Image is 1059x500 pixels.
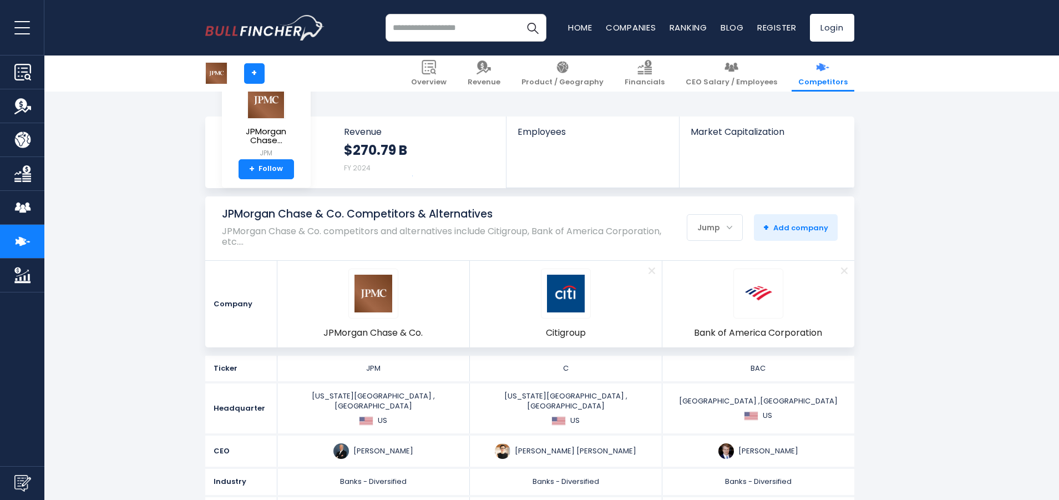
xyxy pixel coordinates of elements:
a: Financials [618,55,671,92]
img: jamie-dimon.jpg [333,443,349,459]
div: Industry [205,469,277,494]
span: Overview [411,78,447,87]
a: Market Capitalization [680,117,853,156]
span: Revenue [344,127,495,137]
a: CEO Salary / Employees [679,55,784,92]
a: JPM logo JPMorgan Chase & Co. [323,269,423,339]
span: US [378,416,387,426]
a: Ranking [670,22,707,33]
span: JPMorgan Chase & Co. [323,327,423,339]
span: Add company [763,223,828,233]
a: Overview [404,55,453,92]
span: Competitors [798,78,848,87]
div: Headquarter [205,383,277,434]
div: C [473,363,658,373]
div: [US_STATE][GEOGRAPHIC_DATA] ,[GEOGRAPHIC_DATA] [473,391,658,426]
span: US [570,416,580,426]
span: Product / Geography [521,78,604,87]
div: [PERSON_NAME] [PERSON_NAME] [473,443,658,459]
div: JPM [281,363,466,373]
strong: + [249,164,255,174]
div: CEO [205,436,277,467]
small: FY 2024 [344,163,371,173]
span: US [763,411,772,421]
div: [PERSON_NAME] [666,443,851,459]
div: [GEOGRAPHIC_DATA] ,[GEOGRAPHIC_DATA] [666,396,851,421]
div: BAC [666,363,851,373]
a: Register [757,22,797,33]
span: Revenue [468,78,500,87]
strong: $270.79 B [344,142,407,159]
span: Employees [518,127,668,137]
img: JPM logo [206,63,227,84]
a: Login [810,14,854,42]
a: BAC logo Bank of America Corporation [694,269,822,339]
button: +Add company [754,214,838,241]
small: JPM [231,148,302,158]
a: Revenue [461,55,507,92]
p: JPMorgan Chase & Co. competitors and alternatives include Citigroup, Bank of America Corporation,... [222,226,667,247]
img: brian-moynihan.jpg [718,443,734,459]
a: Remove [642,261,662,280]
strong: + [763,221,769,234]
span: Financials [625,78,665,87]
img: bullfincher logo [205,15,325,41]
a: JPMorgan Chase... JPM [230,81,302,159]
a: Employees [506,117,679,156]
a: + [244,63,265,84]
div: Ticker [205,356,277,381]
img: JPM logo [354,275,392,312]
a: Remove [835,261,854,280]
span: CEO Salary / Employees [686,78,777,87]
span: Banks - Diversified [533,476,599,487]
span: Banks - Diversified [725,476,792,487]
a: C logo Citigroup [541,269,591,339]
a: Revenue $270.79 B FY 2024 [333,117,506,188]
a: Companies [606,22,656,33]
div: Company [205,261,277,347]
h1: JPMorgan Chase & Co. Competitors & Alternatives [222,208,667,221]
a: Product / Geography [515,55,610,92]
img: C logo [547,275,585,312]
span: Bank of America Corporation [694,327,822,339]
div: [PERSON_NAME] [281,443,466,459]
div: [US_STATE][GEOGRAPHIC_DATA] ,[GEOGRAPHIC_DATA] [281,391,466,426]
a: Go to homepage [205,15,325,41]
a: Blog [721,22,744,33]
span: Banks - Diversified [340,476,407,487]
img: jane-fraser.jpg [495,443,510,459]
a: Competitors [792,55,854,92]
a: +Follow [239,159,294,179]
a: Home [568,22,592,33]
button: Search [519,14,546,42]
span: JPMorgan Chase... [231,127,302,145]
span: Market Capitalization [691,127,842,137]
div: Jump [687,216,742,239]
img: BAC logo [739,275,777,312]
img: JPM logo [247,82,286,119]
span: Citigroup [546,327,586,339]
